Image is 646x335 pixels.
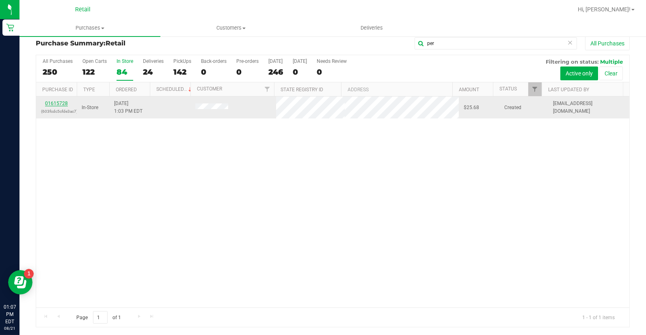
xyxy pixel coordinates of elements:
[160,19,301,37] a: Customers
[6,24,14,32] inline-svg: Retail
[4,325,16,331] p: 08/21
[293,58,307,64] div: [DATE]
[43,58,73,64] div: All Purchases
[173,67,191,77] div: 142
[143,67,164,77] div: 24
[114,100,143,115] span: [DATE] 1:03 PM EDT
[82,104,98,112] span: In-Store
[268,67,283,77] div: 246
[301,19,442,37] a: Deliveries
[82,58,107,64] div: Open Carts
[236,67,259,77] div: 0
[143,58,164,64] div: Deliveries
[43,67,73,77] div: 250
[293,67,307,77] div: 0
[341,82,452,97] th: Address
[236,58,259,64] div: Pre-orders
[599,67,623,80] button: Clear
[415,37,577,49] input: Search Purchase ID, Original ID, State Registry ID or Customer Name...
[19,19,160,37] a: Purchases
[459,87,479,92] a: Amount
[93,311,108,324] input: 1
[350,24,394,32] span: Deliveries
[83,87,95,92] a: Type
[504,104,521,112] span: Created
[4,303,16,325] p: 01:07 PM EDT
[24,269,34,279] iframe: Resource center unread badge
[197,86,222,92] a: Customer
[106,39,125,47] span: Retail
[36,40,234,47] h3: Purchase Summary:
[201,67,227,77] div: 0
[567,37,573,48] span: Clear
[553,100,624,115] span: [EMAIL_ADDRESS][DOMAIN_NAME]
[317,58,347,64] div: Needs Review
[464,104,479,112] span: $25.68
[116,87,137,92] a: Ordered
[548,87,589,92] a: Last Updated By
[8,270,32,294] iframe: Resource center
[19,24,160,32] span: Purchases
[45,101,68,106] a: 01615728
[82,67,107,77] div: 122
[117,67,133,77] div: 84
[268,58,283,64] div: [DATE]
[173,58,191,64] div: PickUps
[560,67,598,80] button: Active only
[161,24,301,32] span: Customers
[281,87,323,92] a: State Registry ID
[528,82,542,96] a: Filter
[156,86,193,92] a: Scheduled
[42,87,73,92] a: Purchase ID
[201,58,227,64] div: Back-orders
[41,107,72,115] p: (603fcdc5cfde3ac7)
[600,58,623,65] span: Multiple
[261,82,274,96] a: Filter
[117,58,133,64] div: In Store
[546,58,598,65] span: Filtering on status:
[69,311,128,324] span: Page of 1
[75,6,91,13] span: Retail
[499,86,517,92] a: Status
[317,67,347,77] div: 0
[585,37,630,50] button: All Purchases
[578,6,631,13] span: Hi, [PERSON_NAME]!
[576,311,621,323] span: 1 - 1 of 1 items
